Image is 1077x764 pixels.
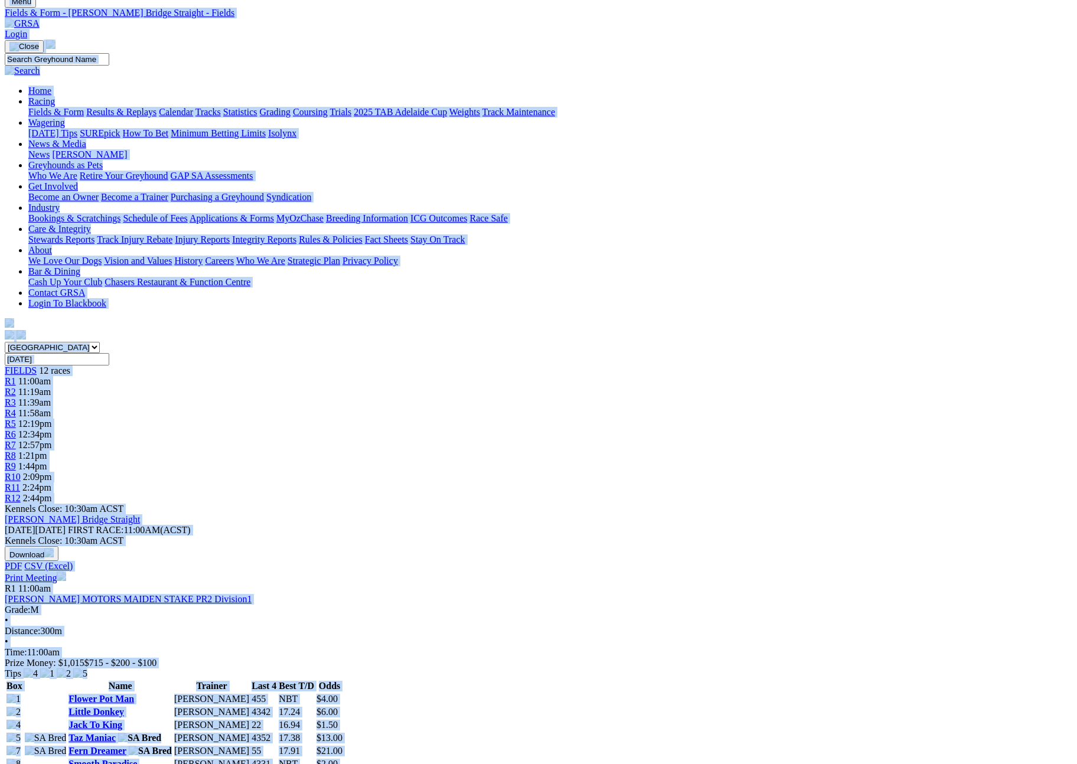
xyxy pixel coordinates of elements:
a: Fields & Form - [PERSON_NAME] Bridge Straight - Fields [5,8,1072,18]
a: Wagering [28,117,65,128]
td: 17.38 [278,732,315,744]
a: Breeding Information [326,213,408,223]
a: Fields & Form [28,107,84,117]
a: Integrity Reports [232,234,296,244]
a: R4 [5,408,16,418]
div: Greyhounds as Pets [28,171,1072,181]
a: Vision and Values [104,256,172,266]
a: R7 [5,440,16,450]
a: Login To Blackbook [28,298,106,308]
img: printer.svg [57,572,66,581]
button: Download [5,546,58,561]
img: logo-grsa-white.png [46,40,56,49]
span: R1 [5,583,16,593]
a: Flower Pot Man [68,694,134,704]
div: About [28,256,1072,266]
a: Industry [28,203,60,213]
a: History [174,256,203,266]
a: Become an Owner [28,192,99,202]
a: R10 [5,472,21,482]
a: Race Safe [469,213,507,223]
span: R9 [5,461,16,471]
a: [PERSON_NAME] [52,149,127,159]
a: R12 [5,493,21,503]
a: News [28,149,50,159]
a: R5 [5,419,16,429]
a: About [28,245,52,255]
a: FIELDS [5,365,37,376]
a: Care & Integrity [28,224,91,234]
span: 12:19pm [18,419,52,429]
a: Track Maintenance [482,107,555,117]
span: 11:00am [18,583,51,593]
div: News & Media [28,149,1072,160]
td: [PERSON_NAME] [174,706,250,718]
a: Injury Reports [175,234,230,244]
img: logo-grsa-white.png [5,318,14,328]
a: Home [28,86,51,96]
a: Greyhounds as Pets [28,160,103,170]
a: Rules & Policies [299,234,363,244]
a: Print Meeting [5,573,66,583]
a: Careers [205,256,234,266]
span: 12:34pm [18,429,52,439]
span: 2:24pm [22,482,51,492]
td: 17.91 [278,745,315,757]
a: Isolynx [268,128,296,138]
a: Retire Your Greyhound [80,171,168,181]
img: facebook.svg [5,330,14,339]
a: Statistics [223,107,257,117]
a: Contact GRSA [28,288,85,298]
span: 2:09pm [23,472,52,482]
a: Results & Replays [86,107,156,117]
td: [PERSON_NAME] [174,732,250,744]
a: News & Media [28,139,86,149]
input: Select date [5,353,109,365]
a: Calendar [159,107,193,117]
a: Coursing [293,107,328,117]
a: Jack To King [68,720,122,730]
span: FIRST RACE: [68,525,123,535]
img: 2 [57,668,71,679]
a: Fern Dreamer [68,746,126,756]
a: Stewards Reports [28,234,94,244]
a: R8 [5,450,16,461]
div: Get Involved [28,192,1072,203]
a: Track Injury Rebate [97,234,172,244]
th: Trainer [174,680,250,692]
a: Minimum Betting Limits [171,128,266,138]
th: Last 4 [251,680,277,692]
div: M [5,605,1072,615]
a: Tracks [195,107,221,117]
img: Close [9,42,39,51]
a: Cash Up Your Club [28,277,102,287]
td: [PERSON_NAME] [174,719,250,731]
span: Grade: [5,605,31,615]
a: Strategic Plan [288,256,340,266]
td: [PERSON_NAME] [174,693,250,705]
span: 11:00am [18,376,51,386]
div: Prize Money: $1,015 [5,658,1072,668]
a: ICG Outcomes [410,213,467,223]
a: Weights [449,107,480,117]
td: 455 [251,693,277,705]
img: twitter.svg [17,330,26,339]
a: R1 [5,376,16,386]
div: 300m [5,626,1072,636]
a: Privacy Policy [342,256,398,266]
span: Tips [5,668,21,678]
span: R2 [5,387,16,397]
span: • [5,636,8,647]
img: 1 [40,668,54,679]
img: GRSA [5,18,40,29]
a: Become a Trainer [101,192,168,202]
span: Box [6,681,22,691]
td: 4342 [251,706,277,718]
img: SA Bred [25,746,67,756]
a: Who We Are [28,171,77,181]
span: R6 [5,429,16,439]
